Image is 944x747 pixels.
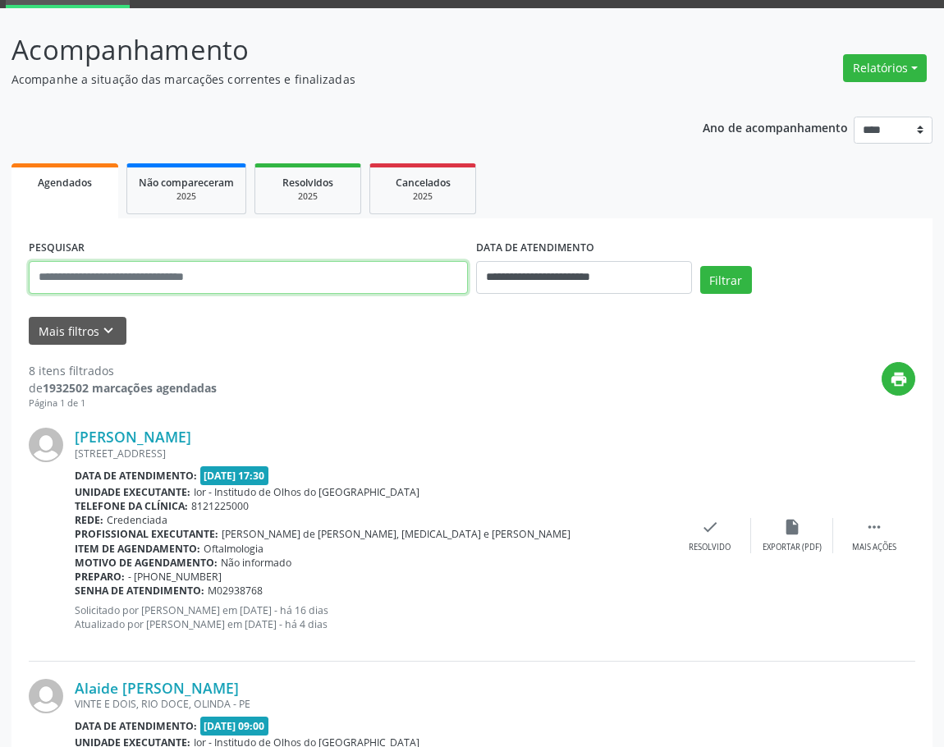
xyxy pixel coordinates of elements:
div: 2025 [267,190,349,203]
b: Data de atendimento: [75,719,197,733]
span: Credenciada [107,513,167,527]
b: Telefone da clínica: [75,499,188,513]
img: img [29,428,63,462]
b: Item de agendamento: [75,542,200,556]
span: 8121225000 [191,499,249,513]
b: Senha de atendimento: [75,584,204,598]
div: 2025 [139,190,234,203]
a: [PERSON_NAME] [75,428,191,446]
p: Acompanhe a situação das marcações correntes e finalizadas [11,71,656,88]
div: Mais ações [852,542,896,553]
b: Profissional executante: [75,527,218,541]
span: Não compareceram [139,176,234,190]
i: print [890,370,908,388]
div: 8 itens filtrados [29,362,217,379]
i:  [865,518,883,536]
a: Alaide [PERSON_NAME] [75,679,239,697]
p: Acompanhamento [11,30,656,71]
p: Ano de acompanhamento [703,117,848,137]
div: Resolvido [689,542,731,553]
b: Rede: [75,513,103,527]
label: DATA DE ATENDIMENTO [476,236,594,261]
span: Não informado [221,556,291,570]
button: print [882,362,915,396]
p: Solicitado por [PERSON_NAME] em [DATE] - há 16 dias Atualizado por [PERSON_NAME] em [DATE] - há 4... [75,603,669,631]
strong: 1932502 marcações agendadas [43,380,217,396]
div: VINTE E DOIS, RIO DOCE, OLINDA - PE [75,697,669,711]
b: Motivo de agendamento: [75,556,218,570]
button: Relatórios [843,54,927,82]
span: Ior - Institudo de Olhos do [GEOGRAPHIC_DATA] [194,485,419,499]
div: [STREET_ADDRESS] [75,447,669,461]
span: [DATE] 09:00 [200,717,269,736]
i: insert_drive_file [783,518,801,536]
button: Filtrar [700,266,752,294]
span: Cancelados [396,176,451,190]
button: Mais filtroskeyboard_arrow_down [29,317,126,346]
b: Data de atendimento: [75,469,197,483]
i: check [701,518,719,536]
b: Unidade executante: [75,485,190,499]
span: Resolvidos [282,176,333,190]
div: Página 1 de 1 [29,396,217,410]
b: Preparo: [75,570,125,584]
span: [PERSON_NAME] de [PERSON_NAME], [MEDICAL_DATA] e [PERSON_NAME] [222,527,571,541]
span: M02938768 [208,584,263,598]
div: 2025 [382,190,464,203]
div: Exportar (PDF) [763,542,822,553]
span: Agendados [38,176,92,190]
div: de [29,379,217,396]
span: [DATE] 17:30 [200,466,269,485]
label: PESQUISAR [29,236,85,261]
span: - [PHONE_NUMBER] [128,570,222,584]
i: keyboard_arrow_down [99,322,117,340]
span: Oftalmologia [204,542,263,556]
img: img [29,679,63,713]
